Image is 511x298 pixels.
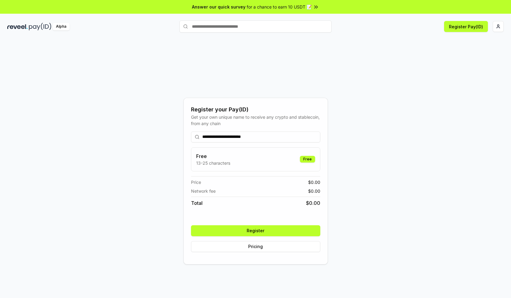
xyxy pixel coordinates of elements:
button: Pricing [191,241,320,252]
img: pay_id [29,23,51,30]
h3: Free [196,153,230,160]
div: Free [300,156,315,163]
div: Register your Pay(ID) [191,105,320,114]
span: Answer our quick survey [192,4,245,10]
img: reveel_dark [7,23,28,30]
button: Register Pay(ID) [444,21,488,32]
span: $ 0.00 [308,188,320,194]
div: Alpha [53,23,70,30]
p: 13-25 characters [196,160,230,166]
span: Network fee [191,188,216,194]
div: Get your own unique name to receive any crypto and stablecoin, from any chain [191,114,320,127]
span: for a chance to earn 10 USDT 📝 [247,4,312,10]
button: Register [191,225,320,236]
span: $ 0.00 [308,179,320,185]
span: $ 0.00 [306,199,320,207]
span: Total [191,199,203,207]
span: Price [191,179,201,185]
